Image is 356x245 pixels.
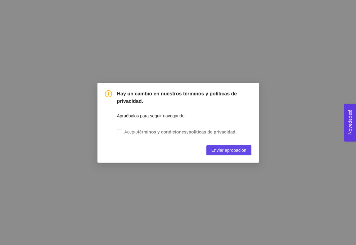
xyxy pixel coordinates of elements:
[188,129,237,134] a: políticas de privacidad.
[344,104,356,142] button: Open Feedback Widget
[206,145,251,155] button: Enviar aprobación
[105,90,112,97] span: info-circle
[122,129,239,135] span: Acepto y
[138,129,186,134] a: términos y condiciones
[117,90,251,105] h5: Hay un cambio en nuestros términos y políticas de privacidad.
[117,112,185,119] p: Apruébalos para seguir navegando
[211,147,246,154] span: Enviar aprobación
